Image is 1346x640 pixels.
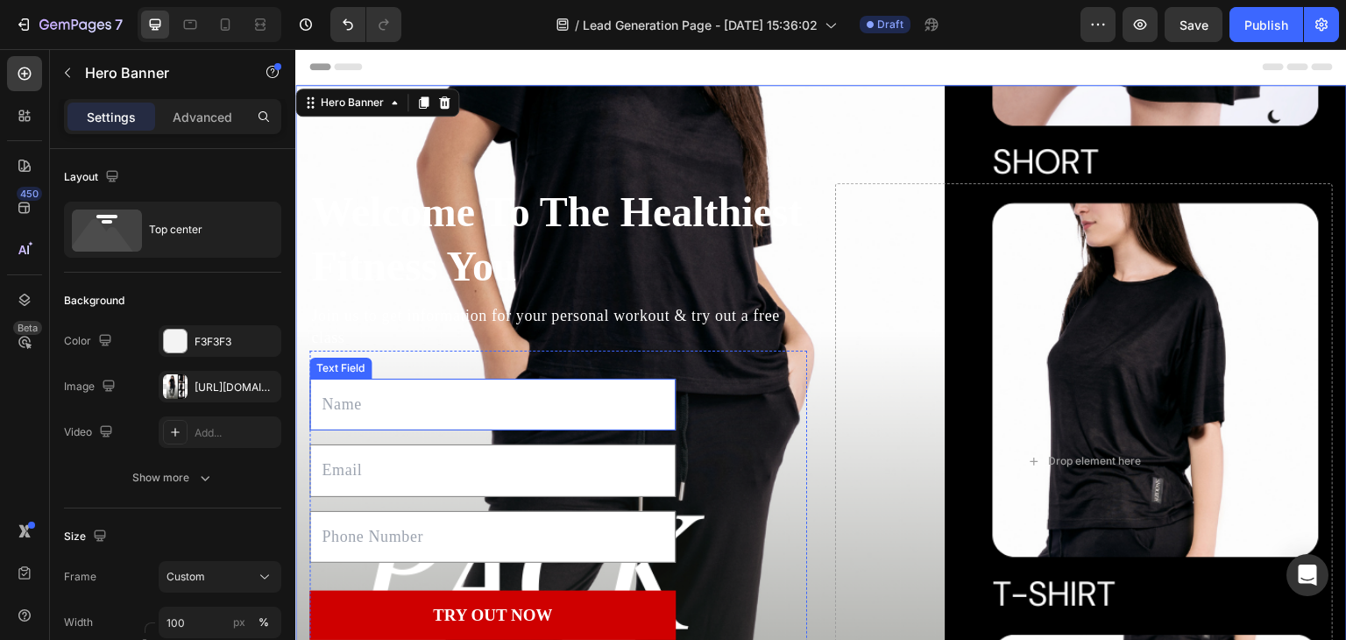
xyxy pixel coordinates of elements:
input: px% [159,607,281,638]
button: % [229,612,250,633]
div: Image [64,375,119,399]
div: TRY OUT NOW [138,554,258,580]
div: Open Intercom Messenger [1286,554,1328,596]
div: Size [64,525,110,549]
label: Frame [64,569,96,585]
p: Advanced [173,108,232,126]
div: Color [64,330,116,353]
iframe: Design area [295,49,1346,640]
button: Publish [1229,7,1303,42]
span: Save [1180,18,1208,32]
div: F3F3F3 [195,334,277,350]
p: Settings [87,108,136,126]
span: Lead Generation Page - [DATE] 15:36:02 [583,16,818,34]
div: % [259,615,269,630]
div: px [233,615,245,630]
button: Show more [64,462,281,494]
label: Width [64,615,93,630]
div: Hero Banner [22,46,92,61]
p: 7 [115,14,123,35]
div: Drop element here [753,405,846,419]
div: Undo/Redo [330,7,401,42]
div: Add... [195,425,277,441]
button: 7 [7,7,131,42]
button: TRY OUT NOW [14,542,380,592]
button: Save [1165,7,1222,42]
div: Top center [149,210,256,250]
div: Background [64,293,124,309]
span: Custom [166,569,205,585]
button: Custom [159,561,281,593]
div: Publish [1244,16,1288,34]
p: Hero Banner [85,62,234,83]
div: 450 [17,187,42,201]
span: Draft [877,17,903,32]
div: Layout [64,166,123,189]
span: / [575,16,579,34]
div: Show more [132,469,214,487]
div: [URL][DOMAIN_NAME] [195,380,277,395]
div: Beta [13,321,42,335]
div: Video [64,421,117,444]
button: px [253,612,274,633]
